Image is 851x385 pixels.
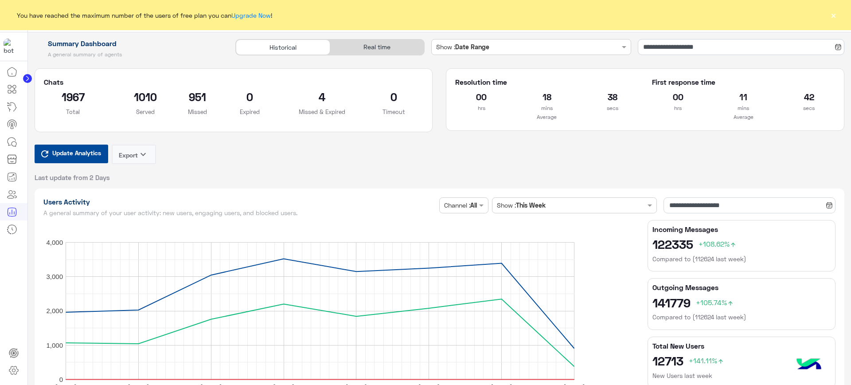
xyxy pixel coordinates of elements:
h2: 00 [455,90,507,104]
h2: 4 [293,90,351,104]
img: hulul-logo.png [793,350,824,381]
p: hrs [652,104,704,113]
h1: Summary Dashboard [35,39,226,48]
h5: Chats [44,78,424,86]
h2: 18 [521,90,573,104]
h5: Total New Users [652,342,831,350]
h5: First response time [652,78,835,86]
button: Exportkeyboard_arrow_down [112,145,156,164]
p: Missed [188,107,207,116]
h5: A general summary of agents [35,51,226,58]
h2: 141779 [652,295,831,310]
p: secs [783,104,835,113]
span: Last update from 2 Days [35,173,110,182]
span: You have reached the maximum number of the users of free plan you can ! [17,11,272,20]
h2: 0 [220,90,279,104]
p: Average [652,113,835,122]
h2: 12713 [652,354,831,368]
h6: New Users last week [652,371,831,380]
img: 1403182699927242 [4,39,20,55]
p: Served [116,107,175,116]
span: +141.11% [689,356,724,365]
div: Historical [236,39,330,55]
h2: 1967 [44,90,103,104]
button: × [829,11,838,20]
span: +108.62% [699,240,737,248]
a: Upgrade Now [231,12,271,19]
span: +105.74% [696,298,734,306]
span: Update Analytics [50,147,103,159]
h5: Incoming Messages [652,225,831,234]
h2: 951 [188,90,207,104]
p: Expired [220,107,279,116]
div: Real time [330,39,424,55]
p: Timeout [365,107,424,116]
text: 2,000 [46,307,63,314]
h1: Users Activity [43,197,436,206]
text: 0 [59,375,62,383]
h2: 42 [783,90,835,104]
h5: Outgoing Messages [652,283,831,292]
p: Average [455,113,638,122]
h2: 00 [652,90,704,104]
h6: Compared to (112624 last week) [652,313,831,322]
i: keyboard_arrow_down [138,149,148,160]
p: mins [521,104,573,113]
p: mins [717,104,769,113]
p: Missed & Expired [293,107,351,116]
h6: Compared to (112624 last week) [652,255,831,263]
h5: Resolution time [455,78,638,86]
text: 4,000 [46,238,63,246]
h2: 1010 [116,90,175,104]
text: 3,000 [46,273,63,280]
h2: 38 [586,90,639,104]
button: Update Analytics [35,145,108,163]
h5: A general summary of your user activity: new users, engaging users, and blocked users. [43,209,436,216]
p: hrs [455,104,507,113]
h2: 122335 [652,237,831,251]
text: 1,000 [46,341,63,349]
h2: 0 [365,90,424,104]
p: Total [44,107,103,116]
p: secs [586,104,639,113]
h2: 11 [717,90,769,104]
